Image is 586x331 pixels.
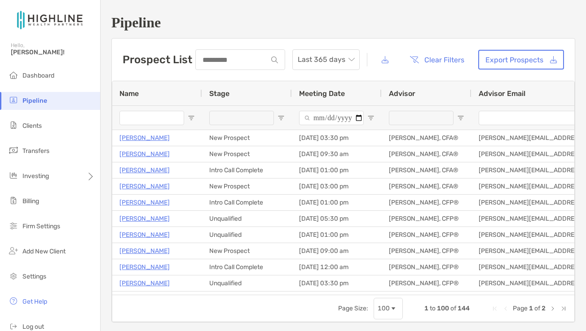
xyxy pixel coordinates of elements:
[549,305,556,312] div: Next Page
[119,245,170,257] a: [PERSON_NAME]
[119,213,170,224] a: [PERSON_NAME]
[188,114,195,122] button: Open Filter Menu
[202,292,292,307] div: Lost
[430,305,436,312] span: to
[202,275,292,291] div: Unqualified
[298,50,354,70] span: Last 365 days
[8,95,19,105] img: pipeline icon
[529,305,533,312] span: 1
[292,292,382,307] div: [DATE] 12:30 pm
[111,14,575,31] h1: Pipeline
[119,197,170,208] p: [PERSON_NAME]
[119,181,170,192] a: [PERSON_NAME]
[8,220,19,231] img: firm-settings icon
[8,270,19,281] img: settings icon
[22,298,47,305] span: Get Help
[22,273,46,280] span: Settings
[22,122,42,130] span: Clients
[22,147,49,155] span: Transfers
[11,48,95,56] span: [PERSON_NAME]!
[382,211,471,226] div: [PERSON_NAME], CFP®
[8,245,19,256] img: add_new_client icon
[382,275,471,291] div: [PERSON_NAME], CFP®
[202,179,292,194] div: New Prospect
[292,146,382,162] div: [DATE] 09:30 am
[8,120,19,131] img: clients icon
[202,259,292,275] div: Intro Call Complete
[202,162,292,178] div: Intro Call Complete
[11,4,89,36] img: Zoe Logo
[8,170,19,181] img: investing icon
[8,145,19,156] img: transfers icon
[202,211,292,226] div: Unqualified
[382,195,471,210] div: [PERSON_NAME], CFP®
[299,111,364,125] input: Meeting Date Filter Input
[22,172,49,180] span: Investing
[338,305,368,312] div: Page Size:
[292,243,382,259] div: [DATE] 09:00 am
[560,305,567,312] div: Last Page
[374,298,403,319] div: Page Size
[22,197,39,205] span: Billing
[202,195,292,210] div: Intro Call Complete
[382,259,471,275] div: [PERSON_NAME], CFP®
[292,259,382,275] div: [DATE] 12:00 am
[458,305,470,312] span: 144
[542,305,546,312] span: 2
[202,243,292,259] div: New Prospect
[119,294,170,305] p: [PERSON_NAME]
[22,97,47,105] span: Pipeline
[491,305,498,312] div: First Page
[382,243,471,259] div: [PERSON_NAME], CFP®
[8,70,19,80] img: dashboard icon
[513,305,528,312] span: Page
[22,72,54,79] span: Dashboard
[8,296,19,306] img: get-help icon
[202,146,292,162] div: New Prospect
[22,248,66,255] span: Add New Client
[424,305,428,312] span: 1
[292,130,382,146] div: [DATE] 03:30 pm
[8,195,19,206] img: billing icon
[292,195,382,210] div: [DATE] 01:00 pm
[367,114,375,122] button: Open Filter Menu
[271,57,278,63] img: input icon
[382,146,471,162] div: [PERSON_NAME], CFA®
[278,114,285,122] button: Open Filter Menu
[209,89,229,98] span: Stage
[382,292,471,307] div: [PERSON_NAME], CFP®
[119,132,170,144] a: [PERSON_NAME]
[292,162,382,178] div: [DATE] 01:00 pm
[119,229,170,240] a: [PERSON_NAME]
[403,50,471,70] button: Clear Filters
[202,227,292,243] div: Unqualified
[478,50,564,70] a: Export Prospects
[292,275,382,291] div: [DATE] 03:30 pm
[292,211,382,226] div: [DATE] 05:30 pm
[382,130,471,146] div: [PERSON_NAME], CFA®
[22,323,44,331] span: Log out
[502,305,509,312] div: Previous Page
[119,278,170,289] a: [PERSON_NAME]
[119,165,170,176] p: [PERSON_NAME]
[22,222,60,230] span: Firm Settings
[382,227,471,243] div: [PERSON_NAME], CFP®
[534,305,540,312] span: of
[378,305,390,312] div: 100
[382,162,471,178] div: [PERSON_NAME], CFA®
[292,227,382,243] div: [DATE] 01:00 pm
[119,261,170,273] a: [PERSON_NAME]
[437,305,449,312] span: 100
[292,179,382,194] div: [DATE] 03:00 pm
[457,114,464,122] button: Open Filter Menu
[119,148,170,160] a: [PERSON_NAME]
[450,305,456,312] span: of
